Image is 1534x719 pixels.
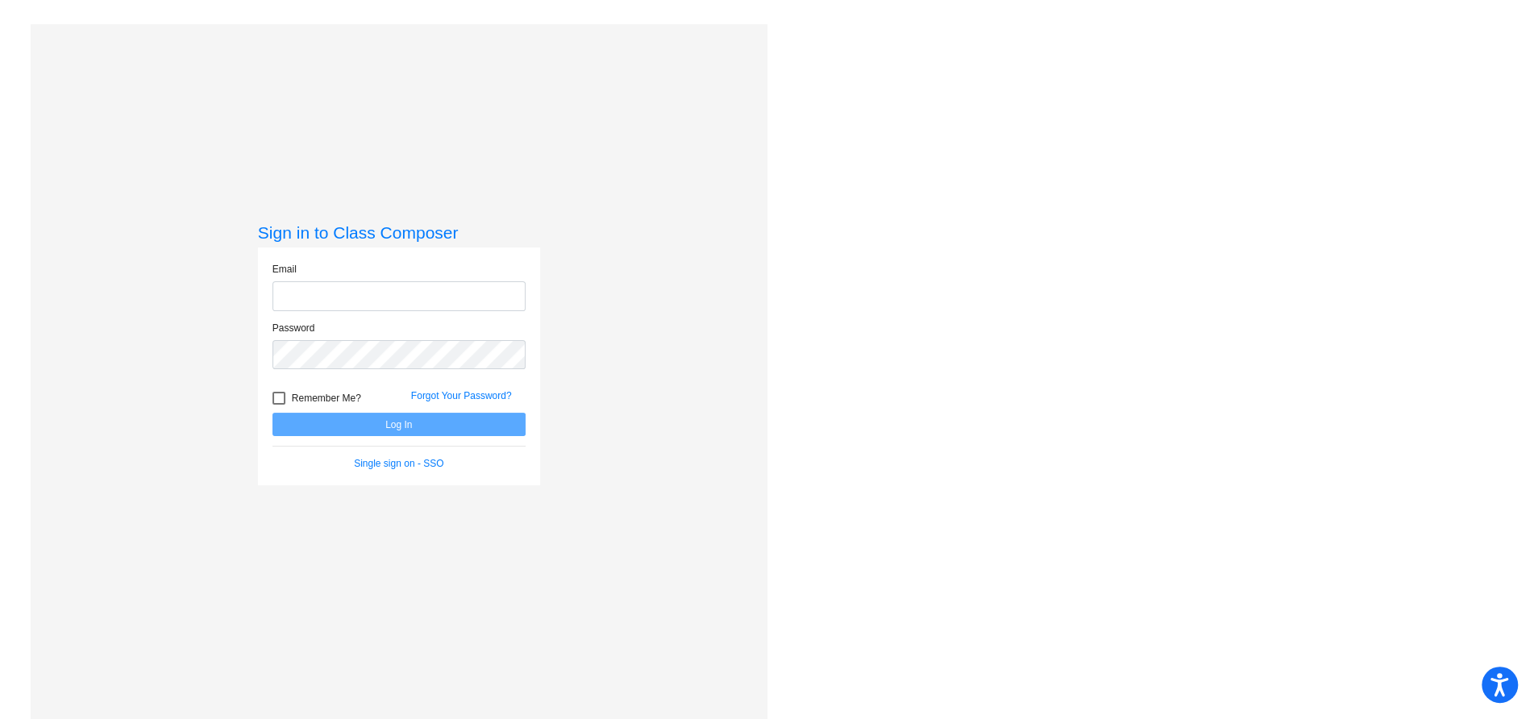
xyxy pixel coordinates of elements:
[272,413,526,436] button: Log In
[354,458,443,469] a: Single sign on - SSO
[272,321,315,335] label: Password
[411,390,512,401] a: Forgot Your Password?
[272,262,297,276] label: Email
[258,222,540,243] h3: Sign in to Class Composer
[292,389,361,408] span: Remember Me?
